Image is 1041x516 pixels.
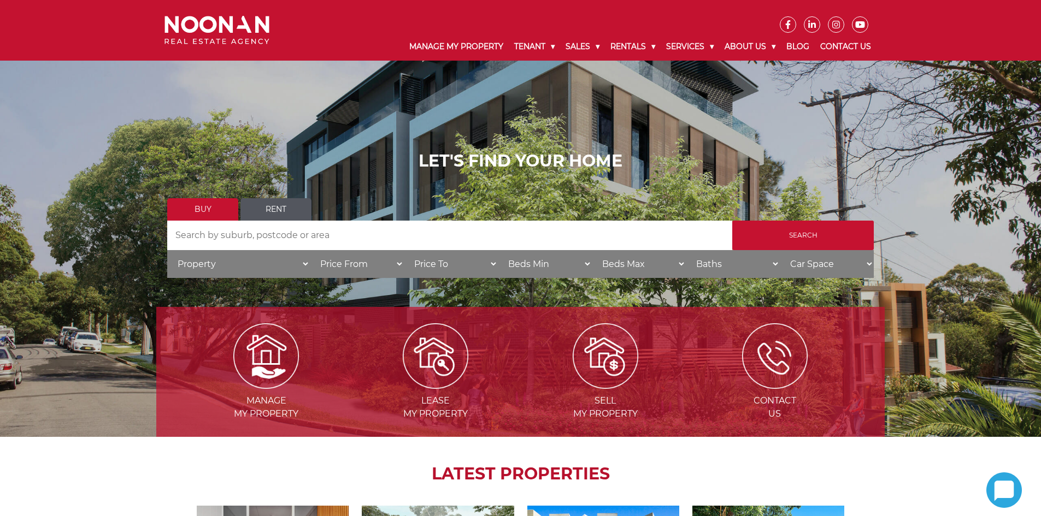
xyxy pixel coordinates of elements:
span: Lease my Property [352,394,519,420]
a: Sales [560,33,605,61]
a: Sellmy Property [522,350,689,419]
span: Manage my Property [183,394,350,420]
img: Noonan Real Estate Agency [164,16,269,45]
input: Search [732,221,874,250]
a: Blog [781,33,815,61]
img: ICONS [742,323,808,389]
a: Leasemy Property [352,350,519,419]
a: Services [661,33,719,61]
a: Managemy Property [183,350,350,419]
a: About Us [719,33,781,61]
h2: LATEST PROPERTIES [184,464,857,484]
img: Lease my property [403,323,468,389]
a: Contact Us [815,33,877,61]
a: Rentals [605,33,661,61]
a: Tenant [509,33,560,61]
a: ContactUs [691,350,858,419]
a: Manage My Property [404,33,509,61]
span: Contact Us [691,394,858,420]
img: Sell my property [573,323,638,389]
a: Buy [167,198,238,221]
span: Sell my Property [522,394,689,420]
a: Rent [240,198,311,221]
input: Search by suburb, postcode or area [167,221,732,250]
h1: LET'S FIND YOUR HOME [167,151,874,171]
img: Manage my Property [233,323,299,389]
